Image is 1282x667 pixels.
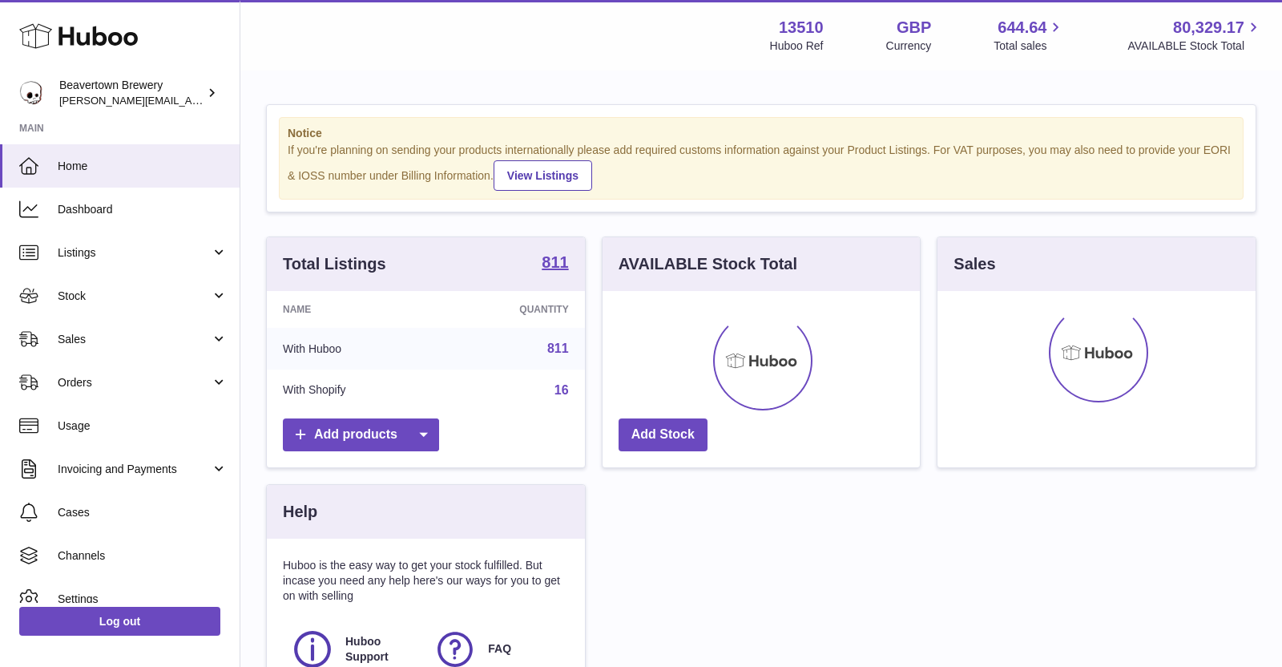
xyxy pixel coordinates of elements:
th: Quantity [438,291,585,328]
span: Dashboard [58,202,228,217]
span: Stock [58,289,211,304]
h3: Sales [953,253,995,275]
a: 644.64 Total sales [994,17,1065,54]
span: FAQ [488,641,511,657]
span: Listings [58,245,211,261]
h3: Help [283,501,317,523]
span: [PERSON_NAME][EMAIL_ADDRESS][PERSON_NAME][DOMAIN_NAME] [59,94,407,107]
h3: AVAILABLE Stock Total [619,253,797,275]
td: With Huboo [267,328,438,370]
span: Settings [58,592,228,607]
span: Invoicing and Payments [58,462,211,477]
a: 80,329.17 AVAILABLE Stock Total [1127,17,1263,54]
a: View Listings [494,160,592,191]
span: AVAILABLE Stock Total [1127,38,1263,54]
strong: Notice [288,126,1235,141]
a: 811 [547,342,569,355]
span: Orders [58,375,211,390]
strong: GBP [897,17,931,38]
div: Huboo Ref [770,38,824,54]
p: Huboo is the easy way to get your stock fulfilled. But incase you need any help here's our ways f... [283,558,569,604]
a: Log out [19,607,220,636]
strong: 13510 [779,17,824,38]
div: Beavertown Brewery [59,78,204,108]
th: Name [267,291,438,328]
span: Cases [58,505,228,520]
h3: Total Listings [283,253,386,275]
span: Channels [58,548,228,564]
span: 644.64 [998,17,1046,38]
strong: 811 [542,254,568,270]
span: Sales [58,332,211,347]
span: Huboo Support [345,634,416,665]
img: richard.gilbert-cross@beavertownbrewery.co.uk [19,81,43,105]
a: 16 [554,383,569,397]
a: Add Stock [619,418,708,451]
span: Usage [58,418,228,434]
span: 80,329.17 [1173,17,1244,38]
a: Add products [283,418,439,451]
td: With Shopify [267,370,438,411]
a: 811 [542,254,568,273]
span: Home [58,159,228,174]
div: Currency [886,38,932,54]
div: If you're planning on sending your products internationally please add required customs informati... [288,143,1235,191]
span: Total sales [994,38,1065,54]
